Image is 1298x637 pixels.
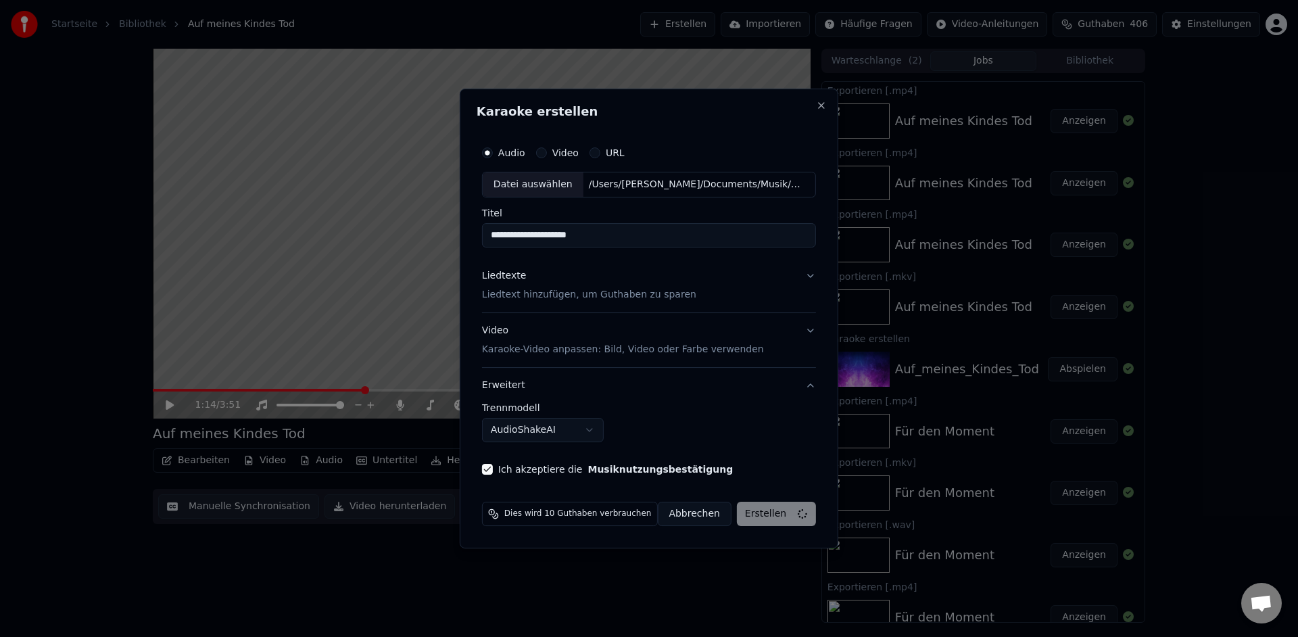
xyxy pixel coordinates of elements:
div: Video [482,324,764,356]
span: Dies wird 10 Guthaben verbrauchen [504,509,652,519]
button: Abbrechen [657,502,731,526]
label: Trennmodell [482,403,816,412]
button: VideoKaraoke-Video anpassen: Bild, Video oder Farbe verwenden [482,313,816,367]
div: Erweitert [482,403,816,453]
label: Video [552,148,579,158]
label: Audio [498,148,525,158]
label: URL [606,148,625,158]
div: /Users/[PERSON_NAME]/Documents/Musik/Mein_Kind__mein_Herz_1.wav [583,178,813,191]
div: Datei auswählen [483,172,583,197]
div: Liedtexte [482,269,526,283]
label: Titel [482,208,816,218]
button: LiedtexteLiedtext hinzufügen, um Guthaben zu sparen [482,258,816,312]
p: Karaoke-Video anpassen: Bild, Video oder Farbe verwenden [482,343,764,356]
button: Erweitert [482,368,816,403]
button: Ich akzeptiere die [587,465,733,474]
label: Ich akzeptiere die [498,465,733,474]
h2: Karaoke erstellen [477,105,821,118]
p: Liedtext hinzufügen, um Guthaben zu sparen [482,288,696,302]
